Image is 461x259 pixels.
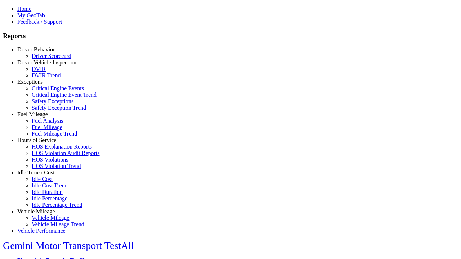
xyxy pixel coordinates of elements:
[17,12,45,18] a: My GeoTab
[17,19,62,25] a: Feedback / Support
[32,150,100,156] a: HOS Violation Audit Reports
[32,189,63,195] a: Idle Duration
[17,6,31,12] a: Home
[17,228,66,234] a: Vehicle Performance
[17,79,43,85] a: Exceptions
[32,72,61,78] a: DVIR Trend
[17,46,55,53] a: Driver Behavior
[32,131,77,137] a: Fuel Mileage Trend
[3,32,458,40] h3: Reports
[32,202,82,208] a: Idle Percentage Trend
[32,215,69,221] a: Vehicle Mileage
[32,124,62,130] a: Fuel Mileage
[32,98,73,104] a: Safety Exceptions
[17,111,48,117] a: Fuel Mileage
[32,156,68,163] a: HOS Violations
[32,118,63,124] a: Fuel Analysis
[17,137,56,143] a: Hours of Service
[32,92,97,98] a: Critical Engine Event Trend
[32,182,68,188] a: Idle Cost Trend
[32,105,86,111] a: Safety Exception Trend
[32,163,81,169] a: HOS Violation Trend
[32,85,84,91] a: Critical Engine Events
[32,53,71,59] a: Driver Scorecard
[32,176,53,182] a: Idle Cost
[17,208,55,214] a: Vehicle Mileage
[32,195,67,201] a: Idle Percentage
[17,59,76,65] a: Driver Vehicle Inspection
[17,169,55,176] a: Idle Time / Cost
[3,240,134,251] a: Gemini Motor Transport TestAll
[32,66,46,72] a: DVIR
[32,144,92,150] a: HOS Explanation Reports
[32,221,84,227] a: Vehicle Mileage Trend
